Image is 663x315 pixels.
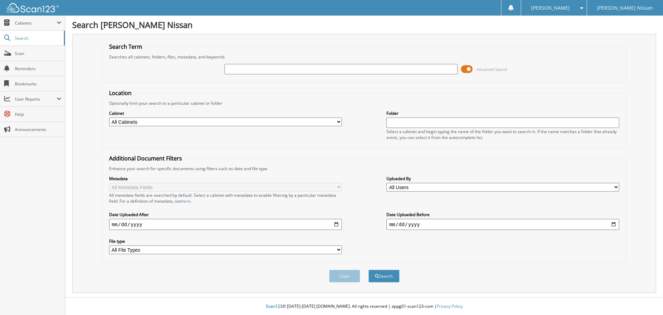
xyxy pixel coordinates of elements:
label: Date Uploaded After [109,212,342,217]
span: Scan [15,50,61,56]
div: Searches all cabinets, folders, files, metadata, and keywords [106,54,623,60]
div: © [DATE]-[DATE] [DOMAIN_NAME]. All rights reserved | appg01-scan123-com | [65,298,663,315]
legend: Additional Document Filters [106,155,185,162]
div: All metadata fields are searched by default. Select a cabinet with metadata to enable filtering b... [109,192,342,204]
span: User Reports [15,96,57,102]
h1: Search [PERSON_NAME] Nissan [72,19,656,30]
span: Announcements [15,127,61,132]
button: Search [368,270,400,282]
input: end [386,219,619,230]
div: Select a cabinet and begin typing the name of the folder you want to search in. If the name match... [386,129,619,140]
label: Metadata [109,176,342,182]
a: here [182,198,191,204]
span: [PERSON_NAME] [531,6,570,10]
span: Scan123 [266,303,282,309]
span: Reminders [15,66,61,72]
span: Search [15,35,60,41]
label: File type [109,238,342,244]
button: Clear [329,270,360,282]
span: Advanced Search [477,67,507,72]
legend: Search Term [106,43,146,50]
label: Date Uploaded Before [386,212,619,217]
input: start [109,219,342,230]
img: scan123-logo-white.svg [7,3,59,12]
div: Enhance your search for specific documents using filters such as date and file type. [106,166,623,172]
div: Optionally limit your search to a particular cabinet or folder [106,100,623,106]
span: Bookmarks [15,81,61,87]
span: Help [15,111,61,117]
label: Cabinet [109,110,342,116]
a: Privacy Policy [437,303,463,309]
legend: Location [106,89,135,97]
span: [PERSON_NAME] Nissan [597,6,653,10]
label: Folder [386,110,619,116]
span: Cabinets [15,20,57,26]
label: Uploaded By [386,176,619,182]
